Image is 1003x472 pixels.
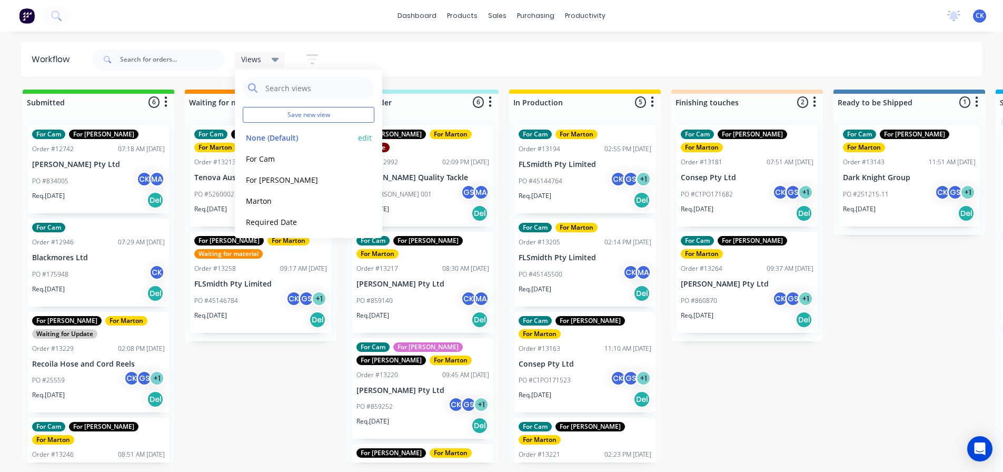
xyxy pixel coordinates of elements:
div: For CamFor [PERSON_NAME]For MartonOrder #1314311:51 AM [DATE]Dark Knight GroupPO #251215-11CKGS+1... [839,125,980,227]
div: For [PERSON_NAME] [356,130,426,139]
div: GS [947,184,963,200]
div: For [PERSON_NAME]For MartonRemakeOrder #1299202:09 PM [DATE][PERSON_NAME] Quality TacklePO #[PERS... [352,125,493,227]
p: Req. [DATE] [32,191,65,201]
div: Order #13264 [681,264,722,273]
div: For CamFor [PERSON_NAME]For MartonOrder #1321708:30 AM [DATE][PERSON_NAME] Pty LtdPO #859140CKMAR... [352,232,493,333]
div: + 1 [798,184,813,200]
div: 02:09 PM [DATE] [442,158,489,167]
div: GS [461,184,476,200]
p: PO #251215-11 [843,190,889,199]
div: Order #13220 [356,370,398,380]
p: PO #5260002770 [194,190,245,199]
p: [PERSON_NAME] Pty Ltd [356,280,489,289]
div: For CamFor [PERSON_NAME]For MartonOrder #1326409:37 AM [DATE][PERSON_NAME] Pty LtdPO #860870CKGS+... [677,232,818,333]
div: For Cam [32,130,65,139]
div: CK [461,291,476,307]
div: + 1 [149,370,165,386]
div: For [PERSON_NAME] [356,356,426,365]
div: GS [785,184,801,200]
div: Order #13217 [356,264,398,273]
div: Open Intercom Messenger [967,436,992,461]
div: For CamFor MartonOrder #1320502:14 PM [DATE]FLSmidth Pty LimitedPO #45145500CKMAReq.[DATE]Del [514,219,656,307]
div: + 1 [473,397,489,412]
p: Req. [DATE] [681,311,713,320]
div: Del [471,205,488,222]
div: For Cam [519,316,552,326]
span: Views [241,54,261,65]
p: PO #859140 [356,296,393,306]
div: For Cam [519,223,552,232]
p: Req. [DATE] [843,204,876,214]
div: + 1 [635,370,651,386]
div: CK [935,184,950,200]
div: GS [623,370,639,386]
div: For Cam [519,130,552,139]
div: For Marton [105,316,147,326]
div: For CamFor [PERSON_NAME]Order #1274207:18 AM [DATE][PERSON_NAME] Pty LtdPO #834005CKMAReq.[DATE]Del [28,125,169,213]
button: edit [358,132,372,143]
div: GS [461,397,476,412]
div: MA [473,184,489,200]
div: 08:51 AM [DATE] [118,450,165,459]
div: MA [635,264,651,280]
button: Required Date [243,216,355,228]
div: For CamFor MartonOrder #1319402:55 PM [DATE]FLSmidth Pty LimitedPO #45144764CKGS+1Req.[DATE]Del [514,125,656,213]
div: Waiting for material [194,249,263,259]
div: For Marton [356,249,399,259]
div: purchasing [512,8,560,24]
div: Order #13221 [519,450,560,459]
div: GS [785,291,801,307]
div: 09:37 AM [DATE] [767,264,813,273]
div: For [PERSON_NAME] [393,342,463,352]
div: GS [623,171,639,187]
div: sales [483,8,512,24]
div: Del [633,192,650,209]
div: Order #13258 [194,264,236,273]
p: Req. [DATE] [194,204,227,214]
button: None (Default) [243,132,355,144]
div: GS [136,370,152,386]
div: For [PERSON_NAME] [32,316,102,326]
p: Recoila Hose and Cord Reels [32,360,165,369]
div: For Cam [519,422,552,431]
p: PO #45144764 [519,176,562,186]
p: FLSmidth Pty Limited [519,253,651,262]
p: Req. [DATE] [519,191,551,201]
p: Consep Pty Ltd [681,173,813,182]
div: Order #13213 [194,158,236,167]
div: CK [124,370,140,386]
p: Blackmores Ltd [32,253,165,262]
div: Del [958,205,975,222]
p: PO #C1PO171682 [681,190,733,199]
div: Order #13229 [32,344,74,353]
a: dashboard [392,8,442,24]
div: Del [471,311,488,328]
p: PO #[PERSON_NAME] 001 [356,190,432,199]
div: For Marton [681,143,723,152]
div: For Cam [32,422,65,431]
div: Order #13143 [843,158,885,167]
div: For Cam [681,130,714,139]
p: Req. [DATE] [519,390,551,400]
div: For Marton [267,236,310,245]
div: 09:45 AM [DATE] [442,370,489,380]
div: 07:29 AM [DATE] [118,238,165,247]
p: PO #175948 [32,270,68,279]
button: For [PERSON_NAME] [243,174,355,186]
button: Save new view [243,107,374,123]
p: Req. [DATE] [681,204,713,214]
p: Req. [DATE] [356,417,389,426]
div: For CamOrder #1294607:29 AM [DATE]Blackmores LtdPO #175948CKReq.[DATE]Del [28,219,169,307]
button: For Cam [243,153,355,165]
p: Consep Pty Ltd [519,360,651,369]
p: PO #45145500 [519,270,562,279]
div: For [PERSON_NAME] [69,130,138,139]
div: For Cam [194,130,227,139]
p: [PERSON_NAME] Pty Ltd [681,280,813,289]
div: Order #12742 [32,144,74,154]
p: PO #834005 [32,176,68,186]
div: For CamFor [PERSON_NAME]For MartonWaiting for materialOrder #1321312:03 PM [DATE]Tenova Australia... [190,125,331,227]
div: 02:55 PM [DATE] [604,144,651,154]
div: CK [448,397,464,412]
div: Order #13181 [681,158,722,167]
